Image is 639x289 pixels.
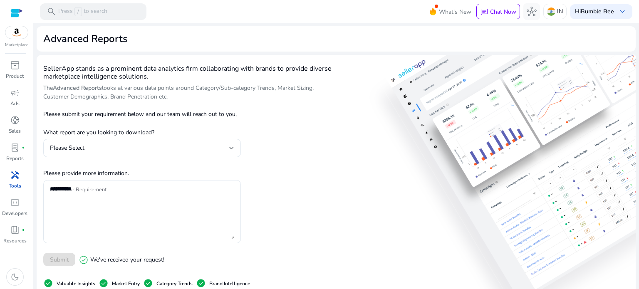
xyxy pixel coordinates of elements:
span: check_circle [79,255,89,265]
b: Advanced Reports [53,84,102,92]
span: handyman [10,170,20,180]
img: amazon.svg [5,26,28,39]
p: Reports [6,155,24,162]
p: Tools [9,182,21,190]
p: We've received your request! [79,255,164,265]
span: check_circle [143,278,153,288]
span: check_circle [99,278,109,288]
span: campaign [10,88,20,98]
span: chat [480,8,488,16]
p: Please provide more information. [43,169,241,178]
p: Hi [575,9,614,15]
span: / [74,7,82,16]
button: chatChat Now [476,4,520,20]
p: Ads [10,100,20,107]
button: hub [523,3,540,20]
span: lab_profile [10,143,20,153]
p: Valuable Insights [57,280,95,287]
span: inventory_2 [10,60,20,70]
span: keyboard_arrow_down [617,7,627,17]
b: Bumble Bee [581,7,614,15]
h4: SellerApp stands as a prominent data analytics firm collaborating with brands to provide diverse ... [43,65,339,81]
p: Resources [3,237,27,245]
p: Product [6,72,24,80]
h2: Advanced Reports [43,33,128,45]
p: Market Entry [112,280,140,287]
span: What's New [439,5,471,19]
span: donut_small [10,115,20,125]
span: book_4 [10,225,20,235]
p: Chat Now [490,8,516,16]
p: Press to search [58,7,107,16]
p: IN [557,4,563,19]
p: What report are you looking to download? [43,121,241,137]
span: hub [527,7,537,17]
p: Developers [2,210,27,217]
span: check_circle [196,278,206,288]
span: check_circle [43,278,53,288]
p: Please submit your requirement below and our team will reach out to you, [43,110,241,119]
p: Category Trends [156,280,193,287]
img: in.svg [547,7,555,16]
span: search [47,7,57,17]
p: Brand Intelligence [209,280,250,287]
p: Sales [9,127,21,135]
span: Please Select [50,144,84,152]
p: Marketplace [5,42,28,48]
p: The looks at various data points around Category/Sub-category Trends, Market Sizing, Customer Dem... [43,84,339,101]
span: fiber_manual_record [22,228,25,232]
span: fiber_manual_record [22,146,25,149]
span: dark_mode [10,272,20,282]
span: code_blocks [10,198,20,207]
